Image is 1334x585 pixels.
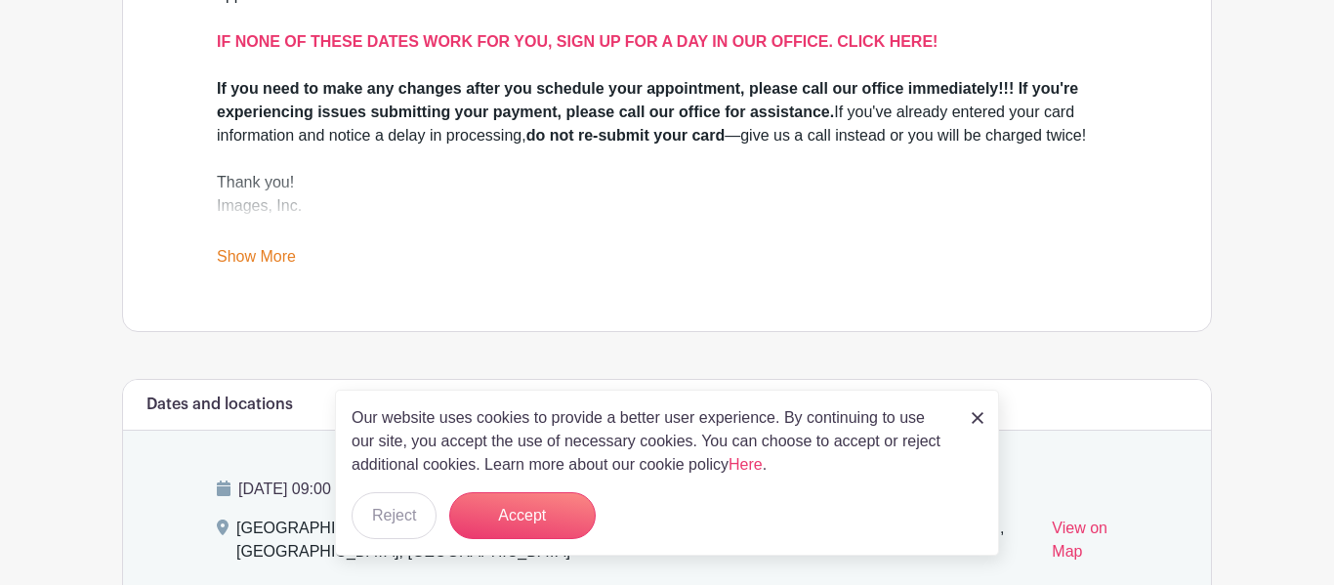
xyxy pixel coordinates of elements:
[217,33,938,50] a: IF NONE OF THESE DATES WORK FOR YOU, SIGN UP FOR A DAY IN OUR OFFICE. CLICK HERE!
[217,77,1117,147] div: If you've already entered your card information and notice a delay in processing, —give us a call...
[352,406,951,477] p: Our website uses cookies to provide a better user experience. By continuing to use our site, you ...
[217,478,1117,501] p: [DATE] 09:00 am to 03:00 pm
[1052,517,1117,571] a: View on Map
[352,492,437,539] button: Reject
[146,396,293,414] h6: Dates and locations
[449,492,596,539] button: Accept
[217,171,1117,194] div: Thank you!
[217,80,1078,120] strong: If you need to make any changes after you schedule your appointment, please call our office immed...
[729,456,763,473] a: Here
[236,517,1036,571] div: [GEOGRAPHIC_DATA], [GEOGRAPHIC_DATA], [US_STATE][GEOGRAPHIC_DATA], [GEOGRAPHIC_DATA], [GEOGRAPHIC...
[526,127,726,144] strong: do not re-submit your card
[217,221,342,237] a: [DOMAIN_NAME]
[217,194,1117,241] div: Images, Inc.
[217,248,296,272] a: Show More
[972,412,983,424] img: close_button-5f87c8562297e5c2d7936805f587ecaba9071eb48480494691a3f1689db116b3.svg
